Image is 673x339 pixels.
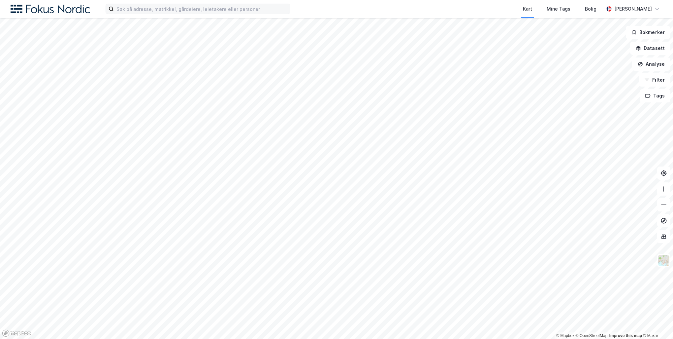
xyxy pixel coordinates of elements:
button: Bokmerker [626,26,670,39]
button: Filter [639,73,670,87]
button: Datasett [630,42,670,55]
img: Z [657,254,670,267]
a: Improve this map [609,333,642,338]
a: OpenStreetMap [576,333,608,338]
div: Kart [523,5,532,13]
img: fokus-nordic-logo.8a93422641609758e4ac.png [11,5,90,14]
iframe: Chat Widget [640,307,673,339]
a: Mapbox [556,333,574,338]
button: Tags [640,89,670,102]
a: Mapbox homepage [2,329,31,337]
div: [PERSON_NAME] [614,5,652,13]
div: Mine Tags [547,5,570,13]
div: Bolig [585,5,596,13]
div: Kontrollprogram for chat [640,307,673,339]
input: Søk på adresse, matrikkel, gårdeiere, leietakere eller personer [114,4,290,14]
button: Analyse [632,57,670,71]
